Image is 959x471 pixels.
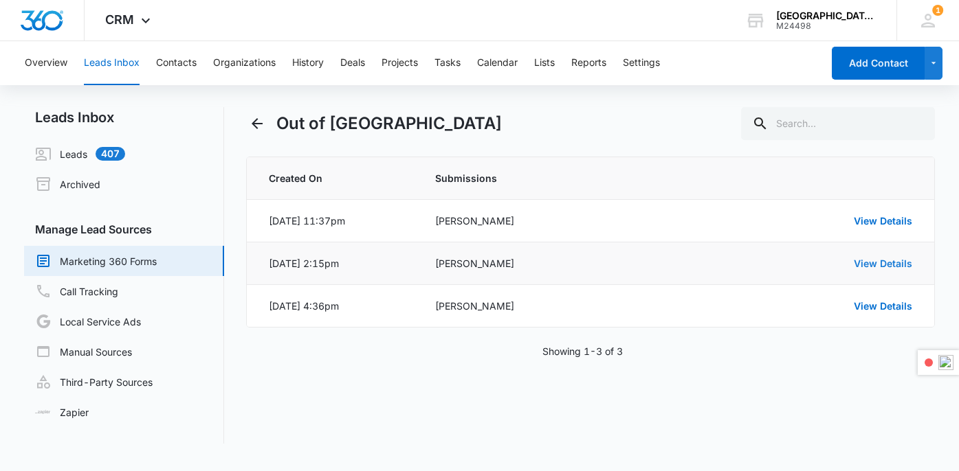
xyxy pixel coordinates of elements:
h2: Leads Inbox [24,107,224,128]
div: [DATE] 4:36pm [269,299,339,313]
a: View Details [854,300,912,312]
h3: Manage Lead Sources [24,221,224,238]
a: Zapier [35,405,89,420]
button: Leads Inbox [84,41,140,85]
button: Calendar [477,41,518,85]
button: Tasks [434,41,461,85]
button: Deals [340,41,365,85]
div: [PERSON_NAME] [435,214,679,228]
button: Back [246,113,268,135]
span: CRM [105,12,134,27]
button: Lists [534,41,555,85]
div: [DATE] 2:15pm [269,256,339,271]
button: Projects [382,41,418,85]
button: Overview [25,41,67,85]
a: View Details [854,257,912,269]
a: Call Tracking [35,283,118,299]
button: History [292,41,324,85]
a: Local Service Ads [35,313,141,330]
div: [PERSON_NAME] [435,256,679,271]
a: Leads407 [35,146,125,162]
div: account id [776,21,877,31]
a: Manual Sources [35,343,132,360]
a: Third-Party Sources [35,374,153,390]
button: Add Contact [832,47,925,80]
button: Settings [623,41,660,85]
a: Marketing 360 Forms [35,253,157,269]
p: Showing 1-3 of 3 [542,344,623,358]
button: Contacts [156,41,197,85]
span: 1 [932,5,943,16]
div: notifications count [932,5,943,16]
h1: Out of [GEOGRAPHIC_DATA] [276,111,502,136]
div: [DATE] 11:37pm [269,214,345,228]
span: Created On [269,171,402,185]
button: Organizations [213,41,276,85]
button: Reports [571,41,606,85]
input: Search... [741,107,935,140]
span: Submissions [435,171,679,185]
div: [PERSON_NAME] [435,299,679,313]
a: View Details [854,215,912,227]
a: Archived [35,176,100,192]
div: account name [776,10,877,21]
